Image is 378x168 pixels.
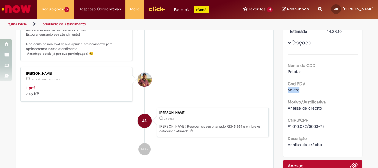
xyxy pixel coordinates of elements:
img: click_logo_yellow_360x200.png [149,4,165,13]
img: ServiceNow [1,3,32,15]
b: CNPJ/CPF [288,117,308,123]
span: Análise de crédito [288,142,322,147]
div: Padroniza [174,6,209,13]
span: Análise de crédito [288,105,322,111]
div: Vitor Jeremias Da Silva [138,73,152,87]
span: Requisições [42,6,63,12]
span: Rascunhos [287,6,309,12]
span: More [130,6,139,12]
ul: Trilhas de página [5,19,247,30]
b: Descrição [288,136,307,141]
p: [PERSON_NAME]! Recebemos seu chamado R13451959 e em breve estaremos atuando. [159,124,265,134]
span: 14 [267,7,273,12]
span: 91.010.082/0003-72 [288,124,324,129]
div: 278 KB [26,85,128,97]
a: Página inicial [7,22,28,26]
span: 3 [64,7,69,12]
li: Jorge Wrague Dos Santos [20,108,269,137]
span: cerca de uma hora atrás [31,77,60,81]
span: [PERSON_NAME] [343,6,373,12]
span: JS [142,114,147,128]
div: Jorge Wrague Dos Santos [138,114,152,128]
span: 3h atrás [164,117,174,121]
span: Favoritos [249,6,265,12]
div: [PERSON_NAME] [26,72,128,75]
span: 65298 [288,87,299,93]
a: Formulário de Atendimento [41,22,86,26]
span: Despesas Corporativas [79,6,121,12]
b: Motivo/Justificativa [288,99,326,105]
div: [PERSON_NAME] [159,111,265,115]
span: Pelotas [288,69,301,74]
b: Cód PDV [288,81,305,86]
a: Rascunhos [282,6,309,12]
p: +GenAi [194,6,209,13]
time: 27/08/2025 11:38:06 [164,117,174,121]
a: 1.pdf [26,85,35,90]
span: JS [334,7,338,11]
time: 27/08/2025 13:14:37 [31,77,60,81]
b: Nome do CDD [288,63,316,68]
